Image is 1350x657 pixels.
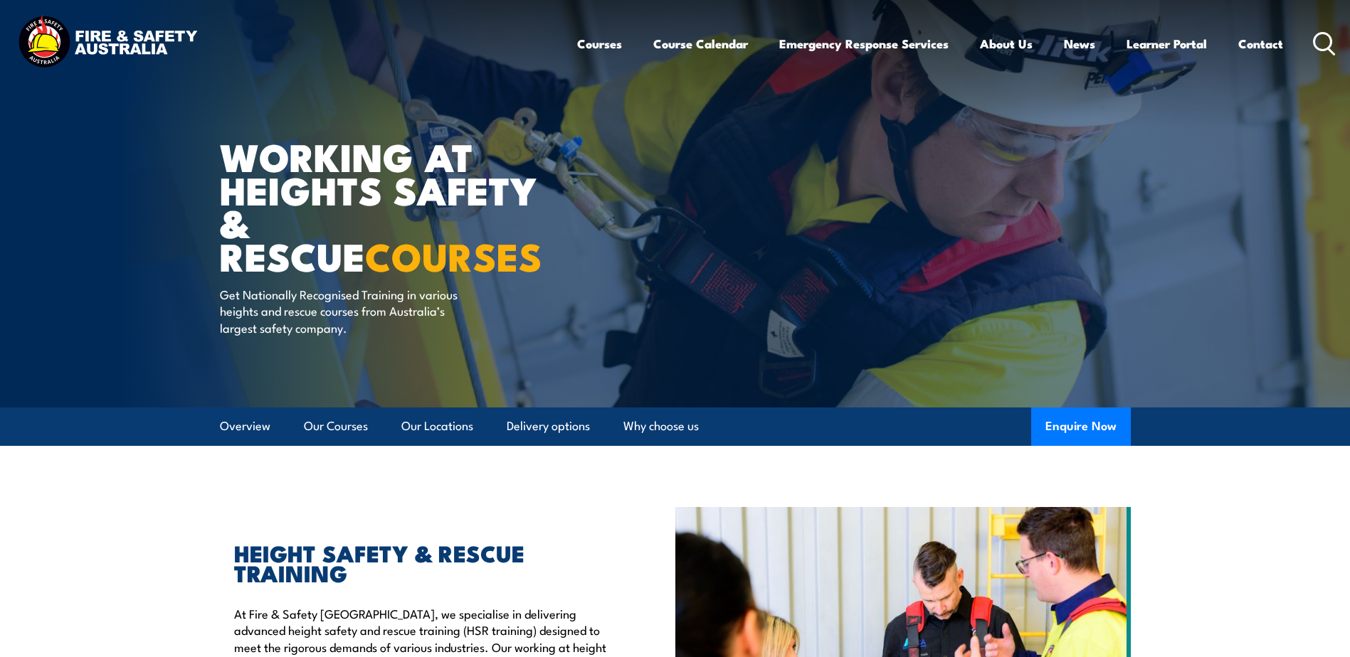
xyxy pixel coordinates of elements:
a: About Us [980,25,1033,63]
a: Course Calendar [653,25,748,63]
h1: WORKING AT HEIGHTS SAFETY & RESCUE [220,139,571,272]
a: Delivery options [507,407,590,445]
p: Get Nationally Recognised Training in various heights and rescue courses from Australia’s largest... [220,286,480,336]
a: Overview [220,407,270,445]
a: Our Courses [304,407,368,445]
strong: COURSES [365,225,542,284]
h2: HEIGHT SAFETY & RESCUE TRAINING [234,543,610,582]
a: News [1064,25,1095,63]
a: Learner Portal [1127,25,1207,63]
a: Emergency Response Services [779,25,949,63]
a: Our Locations [401,407,473,445]
button: Enquire Now [1031,407,1131,446]
a: Courses [577,25,622,63]
a: Contact [1238,25,1283,63]
a: Why choose us [623,407,699,445]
